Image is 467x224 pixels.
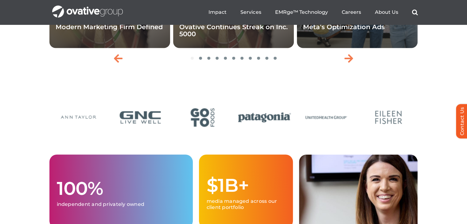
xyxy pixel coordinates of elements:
[235,106,294,131] div: 22 / 24
[232,57,235,60] span: Go to slide 6
[208,9,227,15] a: Impact
[207,57,210,60] span: Go to slide 3
[265,57,268,60] span: Go to slide 10
[206,198,285,210] p: media managed across our client portfolio
[57,179,186,198] h1: 100%
[173,106,232,131] div: 21 / 24
[257,57,260,60] span: Go to slide 9
[249,57,252,60] span: Go to slide 8
[111,106,169,131] div: 20 / 24
[208,2,418,22] nav: Menu
[412,9,418,15] a: Search
[49,106,107,131] div: 19 / 24
[206,176,285,195] h1: $1B+
[57,201,186,207] p: independent and privately owned
[199,57,202,60] span: Go to slide 2
[111,51,126,66] div: Previous slide
[240,57,243,60] span: Go to slide 7
[360,106,418,131] div: 24 / 24
[49,90,103,112] span: This is
[274,57,277,60] span: Go to slide 11
[298,106,356,131] div: 23 / 24
[224,57,227,60] span: Go to slide 5
[375,9,398,15] a: About Us
[179,16,288,38] a: Eight Years, Relentless Growth: Ovative Continues Streak on Inc. 5000
[52,5,123,11] a: OG_Full_horizontal_WHT
[240,9,261,15] a: Services
[191,57,194,60] span: Go to slide 1
[341,9,361,15] a: Careers
[275,9,328,15] a: EMRge™ Technology
[341,51,356,66] div: Next slide
[216,57,219,60] span: Go to slide 4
